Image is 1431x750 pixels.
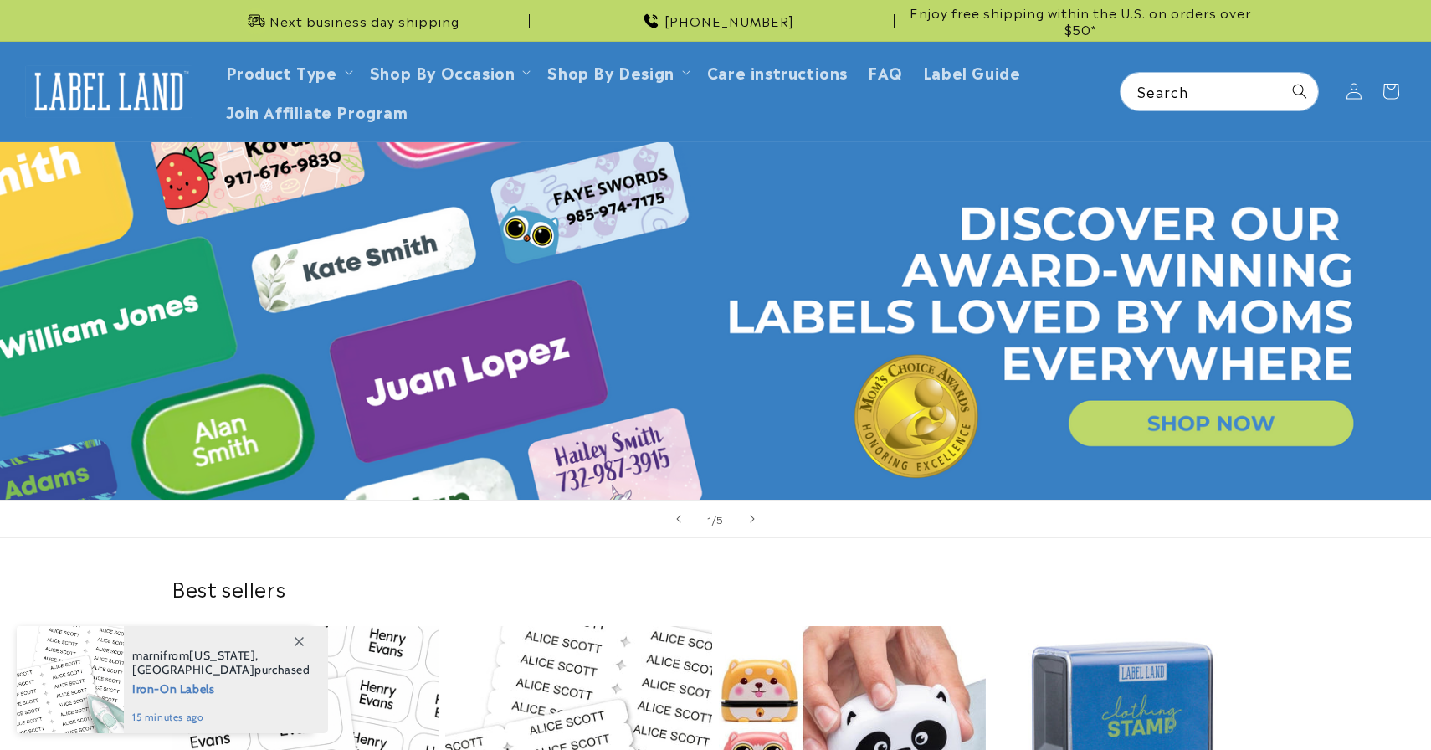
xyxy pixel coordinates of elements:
h2: Best sellers [172,575,1259,601]
img: Label Land [25,65,192,117]
button: Search [1281,73,1318,110]
button: Previous slide [660,501,697,537]
a: Label Guide [913,52,1031,91]
span: Join Affiliate Program [226,101,408,121]
a: Join Affiliate Program [216,91,418,131]
span: FAQ [868,62,903,81]
summary: Product Type [216,52,360,91]
a: Label Land [19,59,199,124]
span: [PHONE_NUMBER] [664,13,794,29]
span: Care instructions [707,62,848,81]
span: from , purchased [132,649,310,677]
a: Product Type [226,60,337,83]
a: Care instructions [697,52,858,91]
span: [US_STATE] [189,648,255,663]
span: Shop By Occasion [370,62,515,81]
span: 1 [707,511,712,527]
span: Enjoy free shipping within the U.S. on orders over $50* [901,4,1259,37]
button: Next slide [734,501,771,537]
span: / [712,511,717,527]
iframe: Gorgias live chat messenger [1264,678,1414,733]
span: 5 [716,511,724,527]
span: marni [132,648,163,663]
a: Shop By Design [547,60,674,83]
summary: Shop By Occasion [360,52,538,91]
span: Label Guide [923,62,1021,81]
span: Next business day shipping [269,13,459,29]
span: [GEOGRAPHIC_DATA] [132,662,254,677]
a: FAQ [858,52,913,91]
summary: Shop By Design [537,52,696,91]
